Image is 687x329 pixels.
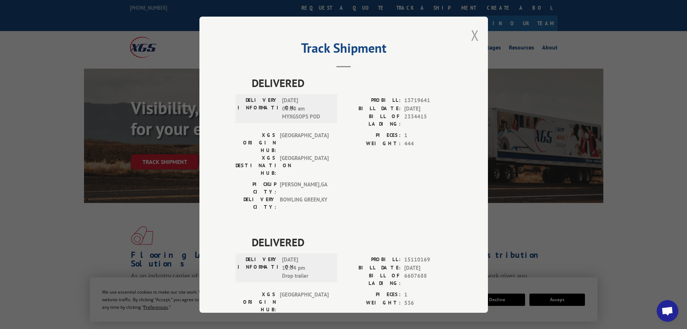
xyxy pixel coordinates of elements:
[280,181,329,196] span: [PERSON_NAME] , GA
[282,96,331,121] span: [DATE] 08:30 am MYXGSOPS POD
[404,299,452,307] span: 536
[404,104,452,113] span: [DATE]
[404,256,452,264] span: 15110169
[252,75,452,91] span: DELIVERED
[280,154,329,177] span: [GEOGRAPHIC_DATA]
[404,113,452,128] span: 2334415
[235,154,276,177] label: XGS DESTINATION HUB:
[404,139,452,148] span: 444
[344,291,401,299] label: PIECES:
[344,256,401,264] label: PROBILL:
[404,264,452,272] span: [DATE]
[280,196,329,211] span: BOWLING GREEN , KY
[235,181,276,196] label: PICKUP CITY:
[657,300,678,322] a: Open chat
[344,299,401,307] label: WEIGHT:
[344,131,401,140] label: PIECES:
[471,26,479,45] button: Close modal
[280,131,329,154] span: [GEOGRAPHIC_DATA]
[238,96,278,121] label: DELIVERY INFORMATION:
[235,291,276,313] label: XGS ORIGIN HUB:
[344,272,401,287] label: BILL OF LADING:
[404,272,452,287] span: 6607688
[344,96,401,105] label: PROBILL:
[404,96,452,105] span: 13719641
[235,43,452,57] h2: Track Shipment
[235,131,276,154] label: XGS ORIGIN HUB:
[344,104,401,113] label: BILL DATE:
[280,291,329,313] span: [GEOGRAPHIC_DATA]
[344,113,401,128] label: BILL OF LADING:
[404,131,452,140] span: 1
[282,256,331,280] span: [DATE] 12:04 pm Drop trailer
[235,196,276,211] label: DELIVERY CITY:
[404,291,452,299] span: 1
[238,256,278,280] label: DELIVERY INFORMATION:
[344,139,401,148] label: WEIGHT:
[344,264,401,272] label: BILL DATE:
[252,234,452,250] span: DELIVERED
